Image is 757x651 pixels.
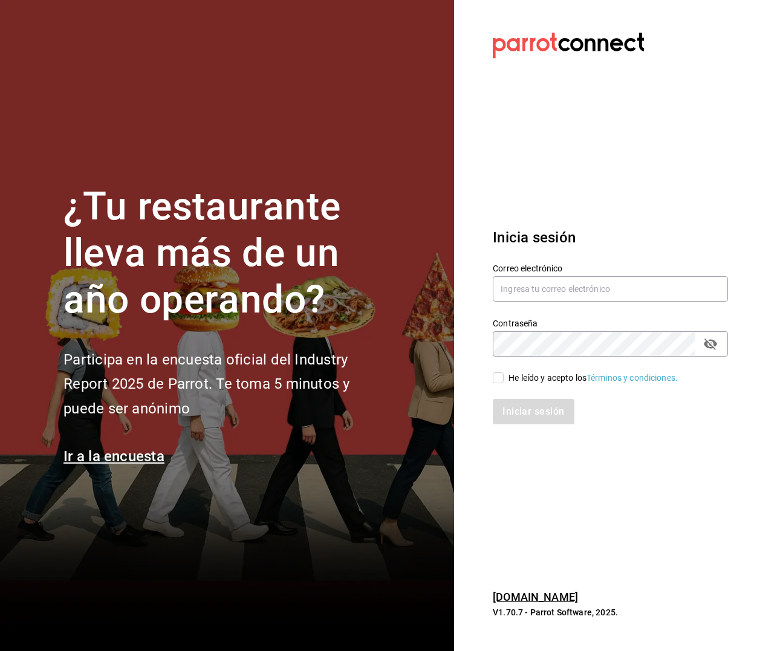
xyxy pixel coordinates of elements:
label: Contraseña [493,319,728,328]
button: passwordField [700,334,721,354]
p: V1.70.7 - Parrot Software, 2025. [493,606,728,618]
a: Términos y condiciones. [586,373,678,383]
input: Ingresa tu correo electrónico [493,276,728,302]
a: Ir a la encuesta [63,448,164,465]
h3: Inicia sesión [493,227,728,248]
h1: ¿Tu restaurante lleva más de un año operando? [63,184,390,323]
label: Correo electrónico [493,264,728,273]
a: [DOMAIN_NAME] [493,591,578,603]
div: He leído y acepto los [508,372,678,384]
h2: Participa en la encuesta oficial del Industry Report 2025 de Parrot. Te toma 5 minutos y puede se... [63,348,390,421]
